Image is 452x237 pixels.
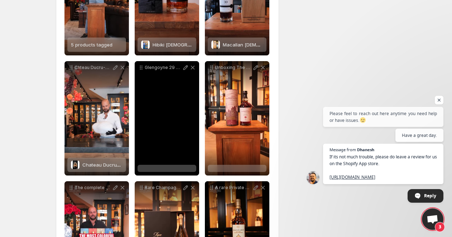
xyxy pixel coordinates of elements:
[223,42,416,48] span: Macallan [DEMOGRAPHIC_DATA] - [PERSON_NAME] Casks - Annual 2021 Release 43%
[145,65,182,70] p: Glengoyne 29 Years The Farewell Dram 19691998 544 A rare farewell to an era Distilled in [DATE] a...
[402,132,437,139] span: Have a great day.
[435,222,445,232] span: 3
[153,42,268,48] span: Hibiki [DEMOGRAPHIC_DATA] - Suntory Whisky 43%
[215,185,252,191] p: A rare Private Cask by [PERSON_NAME] Introducing the [DEMOGRAPHIC_DATA] [GEOGRAPHIC_DATA] An extr...
[330,148,356,152] span: Message from
[330,110,437,124] span: Please feel to reach out here anytime you need help or have issues.
[357,148,374,152] span: Dhanesh
[424,189,436,202] span: Reply
[330,153,437,181] span: If its not much trouble, please do leave a review for us on the Shopify App store.
[82,162,316,168] span: Chateau Ducru-Beaucaillou 1982 - Le "Beau Caillou" Alabaster Stone - x Atelier [PERSON_NAME] (3 l...
[145,185,182,191] p: Rare Champagne Millsime 2013 A toast to elegance and excellence Introducing the Rare Champagne Mi...
[215,65,252,70] p: Unboxing The Balvenie [DEMOGRAPHIC_DATA] the second Red Rose Nestled in the heart of [GEOGRAPHIC_...
[422,208,443,230] div: Open chat
[205,61,269,176] div: Unboxing The Balvenie [DEMOGRAPHIC_DATA] the second Red Rose Nestled in the heart of [GEOGRAPHIC_...
[74,65,112,70] p: Chteau Ducru-Beaucaillou 1982 Le Beau Caillou Alabaster Stone An extraordinary fusion of vinous h...
[135,61,199,176] div: Glengoyne 29 Years The Farewell Dram 19691998 544 A rare farewell to an era Distilled in [DATE] a...
[64,61,129,176] div: Chteau Ducru-Beaucaillou 1982 Le Beau Caillou Alabaster Stone An extraordinary fusion of vinous h...
[74,185,112,191] p: The complete Kavalan 2020 Artist Series by [PERSON_NAME] from Ocean to Air Sunlight to Mother Ear...
[71,42,112,48] span: 5 products tagged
